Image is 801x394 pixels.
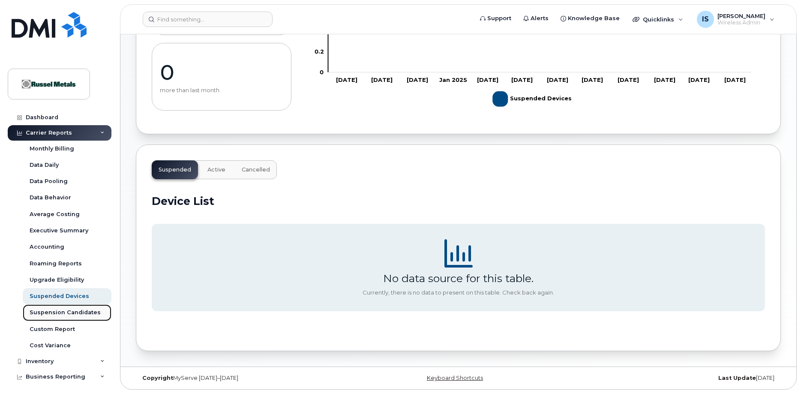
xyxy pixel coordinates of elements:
p: more than last month [160,87,283,94]
h2: Device List [152,195,765,208]
span: Active [207,166,225,173]
strong: Copyright [142,375,173,381]
div: Imad Salam [691,11,780,28]
tspan: [DATE] [582,76,603,83]
tspan: Jan 2025 [439,76,467,83]
div: [DATE] [566,375,781,382]
span: IS [702,14,709,24]
tspan: 0.4 [315,28,324,35]
tspan: [DATE] [371,76,393,83]
span: Alerts [531,14,549,23]
a: Alerts [517,10,555,27]
div: MyServe [DATE]–[DATE] [136,375,351,382]
tspan: [DATE] [477,76,498,83]
span: Support [487,14,511,23]
tspan: [DATE] [724,76,746,83]
span: [PERSON_NAME] [717,12,765,19]
a: Keyboard Shortcuts [427,375,483,381]
div: Quicklinks [627,11,689,28]
p: 0 [160,60,283,85]
g: Suspended Devices [492,88,572,110]
input: Find something... [143,12,273,27]
a: Knowledge Base [555,10,626,27]
span: Quicklinks [643,16,674,23]
tspan: 0.2 [315,48,324,55]
tspan: [DATE] [511,76,533,83]
div: No data source for this table. [383,272,534,285]
tspan: [DATE] [688,76,710,83]
div: Currently, there is no data to present on this table. Check back again. [363,289,554,296]
g: Legend [492,88,572,110]
a: Support [474,10,517,27]
tspan: 0 [320,69,324,75]
span: Wireless Admin [717,19,765,26]
tspan: [DATE] [406,76,428,83]
span: Knowledge Base [568,14,620,23]
tspan: [DATE] [654,76,675,83]
tspan: [DATE] [547,76,568,83]
tspan: [DATE] [618,76,639,83]
tspan: [DATE] [336,76,357,83]
span: Cancelled [242,166,270,173]
strong: Last Update [718,375,756,381]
